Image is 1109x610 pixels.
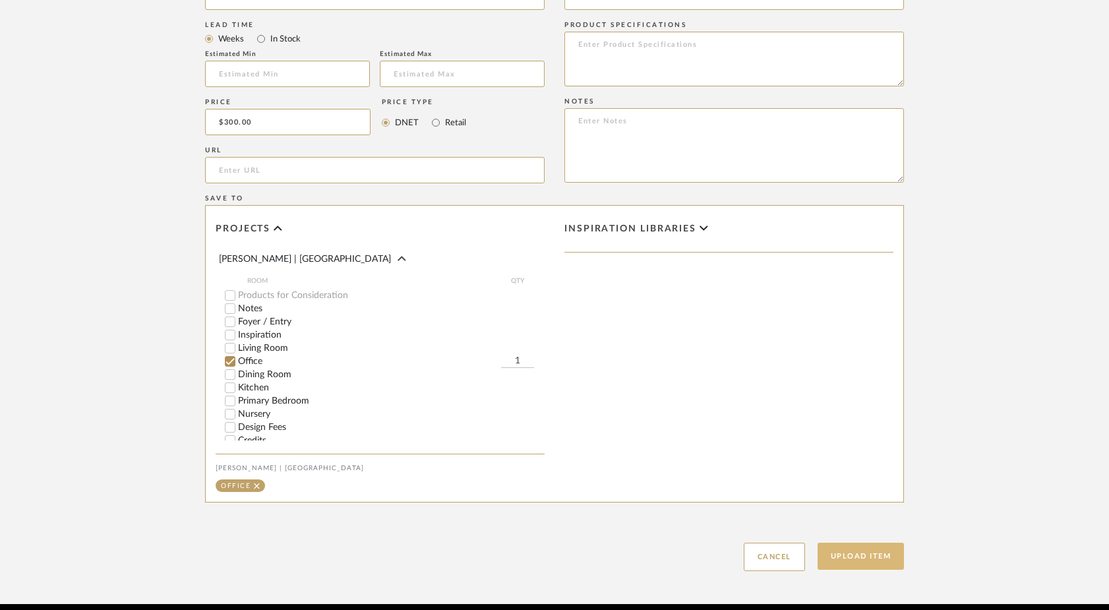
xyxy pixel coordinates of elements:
[394,115,419,130] label: DNET
[380,61,545,87] input: Estimated Max
[238,357,501,366] label: Office
[744,543,805,571] button: Cancel
[238,370,545,379] label: Dining Room
[205,157,545,183] input: Enter URL
[238,317,545,326] label: Foyer / Entry
[221,483,251,489] div: Office
[205,195,904,202] div: Save To
[238,436,545,445] label: Credits
[238,304,545,313] label: Notes
[382,109,466,135] mat-radio-group: Select price type
[205,109,371,135] input: Enter DNET Price
[217,32,244,46] label: Weeks
[501,276,534,286] span: QTY
[205,61,370,87] input: Estimated Min
[238,330,545,340] label: Inspiration
[216,224,270,235] span: Projects
[205,21,545,29] div: Lead Time
[818,543,905,570] button: Upload Item
[269,32,301,46] label: In Stock
[380,50,545,58] div: Estimated Max
[205,50,370,58] div: Estimated Min
[238,383,545,392] label: Kitchen
[205,146,545,154] div: URL
[564,21,904,29] div: Product Specifications
[238,344,545,353] label: Living Room
[564,98,904,106] div: Notes
[564,224,696,235] span: Inspiration libraries
[382,98,466,106] div: Price Type
[247,276,501,286] span: ROOM
[205,30,545,47] mat-radio-group: Select item type
[219,255,391,264] span: [PERSON_NAME] | [GEOGRAPHIC_DATA]
[205,98,371,106] div: Price
[238,396,545,406] label: Primary Bedroom
[238,410,545,419] label: Nursery
[238,423,545,432] label: Design Fees
[444,115,466,130] label: Retail
[216,464,545,472] div: [PERSON_NAME] | [GEOGRAPHIC_DATA]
